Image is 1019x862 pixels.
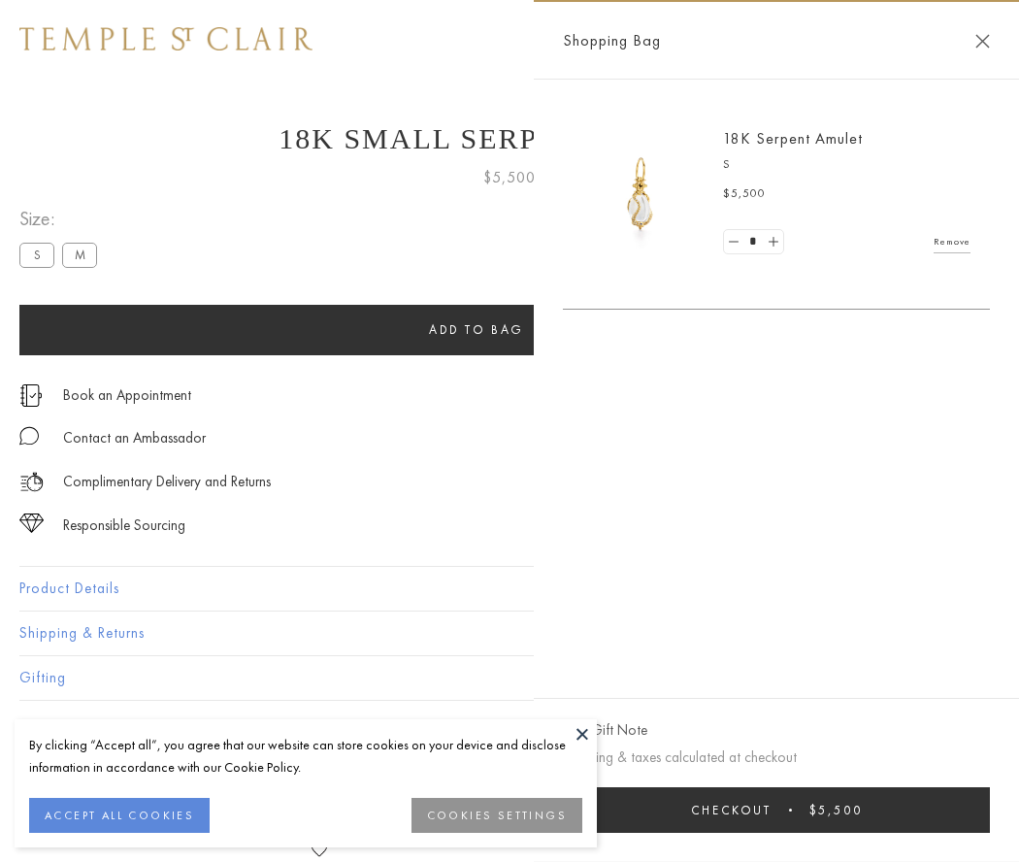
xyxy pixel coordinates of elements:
[62,243,97,267] label: M
[19,656,1000,700] button: Gifting
[63,514,185,538] div: Responsible Sourcing
[19,203,105,235] span: Size:
[723,128,863,149] a: 18K Serpent Amulet
[723,184,766,204] span: $5,500
[691,802,772,818] span: Checkout
[563,746,990,770] p: Shipping & taxes calculated at checkout
[809,802,863,818] span: $5,500
[563,718,647,743] button: Add Gift Note
[19,122,1000,155] h1: 18K Small Serpent Amulet
[19,243,54,267] label: S
[19,384,43,407] img: icon_appointment.svg
[411,798,582,833] button: COOKIES SETTINGS
[975,34,990,49] button: Close Shopping Bag
[19,612,1000,655] button: Shipping & Returns
[483,165,536,190] span: $5,500
[763,230,782,254] a: Set quantity to 2
[19,426,39,446] img: MessageIcon-01_2.svg
[29,798,210,833] button: ACCEPT ALL COOKIES
[19,470,44,494] img: icon_delivery.svg
[63,426,206,450] div: Contact an Ambassador
[29,734,582,779] div: By clicking “Accept all”, you agree that our website can store cookies on your device and disclos...
[429,321,524,338] span: Add to bag
[19,514,44,533] img: icon_sourcing.svg
[63,470,271,494] p: Complimentary Delivery and Returns
[563,787,990,833] button: Checkout $5,500
[582,136,699,252] img: P51836-E11SERPPV
[563,28,661,53] span: Shopping Bag
[63,384,191,406] a: Book an Appointment
[19,27,312,50] img: Temple St. Clair
[19,305,934,355] button: Add to bag
[19,567,1000,611] button: Product Details
[934,231,970,252] a: Remove
[723,155,970,175] p: S
[724,230,743,254] a: Set quantity to 0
